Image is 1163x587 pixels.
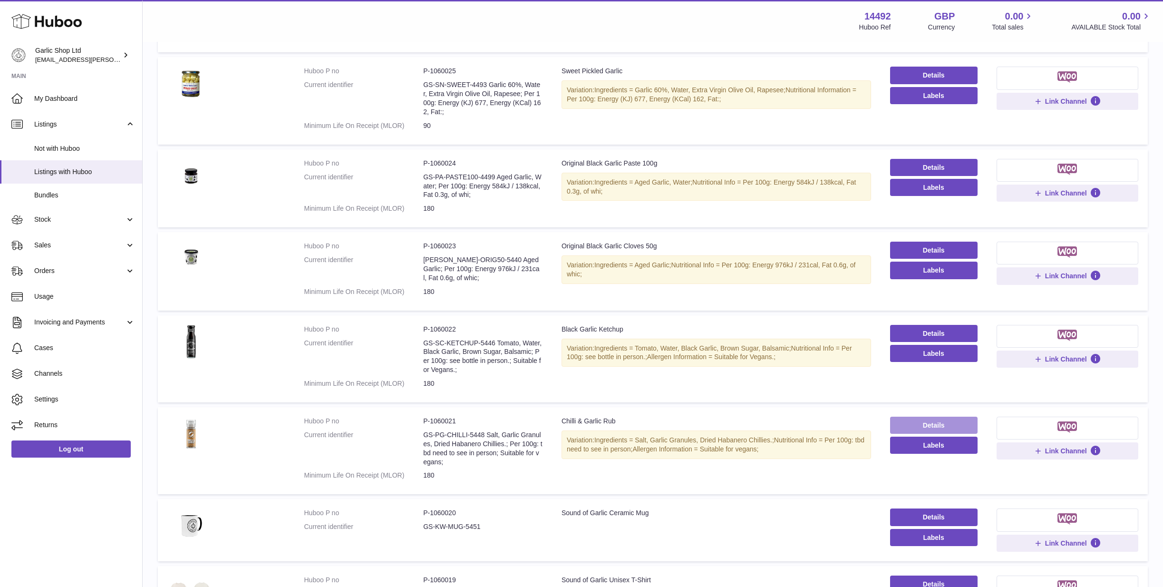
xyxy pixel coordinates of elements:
a: Details [890,417,978,434]
span: Invoicing and Payments [34,318,125,327]
dd: 180 [423,204,543,213]
dd: P-1060019 [423,576,543,585]
span: Allergen Information = Suitable for Vegans.; [647,353,775,361]
dd: 180 [423,471,543,480]
span: Link Channel [1045,272,1087,280]
a: 0.00 AVAILABLE Stock Total [1071,10,1152,32]
span: Sales [34,241,125,250]
dd: P-1060021 [423,417,543,426]
div: Variation: [562,80,871,109]
div: Sound of Garlic Unisex T-Shirt [562,576,871,585]
span: Allergen Information = Suitable for vegans; [632,445,758,453]
button: Labels [890,529,978,546]
img: woocommerce-small.png [1057,246,1077,258]
dt: Huboo P no [304,67,423,76]
img: woocommerce-small.png [1057,421,1077,433]
span: Link Channel [1045,189,1087,197]
dd: GS-PG-CHILLI-5448 Salt, Garlic Granules, Dried Habanero Chillies.; Per 100g: tbd need to see in p... [423,430,543,467]
dt: Huboo P no [304,242,423,251]
dd: 180 [423,287,543,296]
button: Labels [890,345,978,362]
dd: GS-PA-PASTE100-4499 Aged Garlic, Water; Per 100g: Energy 584kJ / 138kcal, Fat 0.3g, of whi; [423,173,543,200]
span: Total sales [992,23,1034,32]
img: Sweet Pickled Garlic [167,67,215,100]
dt: Minimum Life On Receipt (MLOR) [304,379,423,388]
span: Ingredients = Tomato, Water, Black Garlic, Brown Sugar, Balsamic; [594,344,791,352]
dd: GS-SC-KETCHUP-5446 Tomato, Water, Black Garlic, Brown Sugar, Balsamic; Per 100g: see bottle in pe... [423,339,543,375]
span: Not with Huboo [34,144,135,153]
dd: P-1060024 [423,159,543,168]
dd: 180 [423,379,543,388]
span: Listings with Huboo [34,167,135,176]
span: Link Channel [1045,447,1087,455]
div: Variation: [562,255,871,284]
img: woocommerce-small.png [1057,164,1077,175]
dt: Huboo P no [304,325,423,334]
strong: GBP [934,10,955,23]
span: Ingredients = Aged Garlic; [594,261,671,269]
span: [EMAIL_ADDRESS][PERSON_NAME][DOMAIN_NAME] [35,56,191,63]
span: Channels [34,369,135,378]
dd: GS-KW-MUG-5451 [423,522,543,531]
span: Link Channel [1045,97,1087,106]
dt: Minimum Life On Receipt (MLOR) [304,287,423,296]
span: Returns [34,421,135,430]
img: alec.veit@garlicshop.co.uk [11,48,26,62]
dt: Current identifier [304,339,423,375]
button: Link Channel [997,442,1138,460]
span: Nutritional Info = Per 100g: Energy 976kJ / 231cal, Fat 0.6g, of whic; [567,261,856,278]
div: Garlic Shop Ltd [35,46,121,64]
div: Huboo Ref [859,23,891,32]
dd: P-1060022 [423,325,543,334]
dt: Huboo P no [304,509,423,518]
div: Black Garlic Ketchup [562,325,871,334]
a: Details [890,325,978,342]
img: Chilli & Garlic Rub [167,417,215,450]
button: Link Channel [997,267,1138,284]
span: Nutritional Info = Per 100g: Energy 584kJ / 138kcal, Fat 0.3g, of whi; [567,178,856,195]
dt: Current identifier [304,255,423,283]
dt: Minimum Life On Receipt (MLOR) [304,204,423,213]
img: Original Black Garlic Paste 100g [167,159,215,193]
dd: GS-SN-SWEET-4493 Garlic 60%, Water, Extra Virgin Olive Oil, Rapesee; Per 100g: Energy (KJ) 677, E... [423,80,543,117]
dt: Huboo P no [304,159,423,168]
button: Labels [890,87,978,104]
img: Black Garlic Ketchup [167,325,215,359]
div: Variation: [562,173,871,201]
span: Nutritional Info = Per 100g: tbd need to see in person; [567,436,864,453]
dt: Current identifier [304,80,423,117]
span: Cases [34,343,135,352]
button: Link Channel [997,351,1138,368]
img: woocommerce-small.png [1057,513,1077,525]
button: Link Channel [997,535,1138,552]
span: Stock [34,215,125,224]
img: woocommerce-small.png [1057,71,1077,83]
img: Original Black Garlic Cloves 50g [167,242,215,275]
a: Details [890,509,978,526]
button: Labels [890,437,978,454]
div: Currency [928,23,955,32]
dt: Current identifier [304,522,423,531]
span: Ingredients = Salt, Garlic Granules, Dried Habanero Chillies.; [594,436,774,444]
span: Ingredients = Aged Garlic, Water; [594,178,692,186]
button: Labels [890,179,978,196]
span: 0.00 [1005,10,1024,23]
dd: [PERSON_NAME]-ORIG50-5440 Aged Garlic; Per 100g: Energy 976kJ / 231cal, Fat 0.6g, of whic; [423,255,543,283]
div: Variation: [562,430,871,459]
span: Nutritional Info = Per 100g: see bottle in person.; [567,344,852,361]
span: My Dashboard [34,94,135,103]
dt: Huboo P no [304,576,423,585]
span: Link Channel [1045,539,1087,548]
a: Details [890,67,978,84]
dt: Minimum Life On Receipt (MLOR) [304,121,423,130]
img: woocommerce-small.png [1057,330,1077,341]
a: Details [890,242,978,259]
span: Usage [34,292,135,301]
dt: Huboo P no [304,417,423,426]
div: Sound of Garlic Ceramic Mug [562,509,871,518]
div: Sweet Pickled Garlic [562,67,871,76]
span: Ingredients = Garlic 60%, Water, Extra Virgin Olive Oil, Rapesee; [594,86,785,94]
span: Listings [34,120,125,129]
span: 0.00 [1122,10,1141,23]
dd: P-1060020 [423,509,543,518]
